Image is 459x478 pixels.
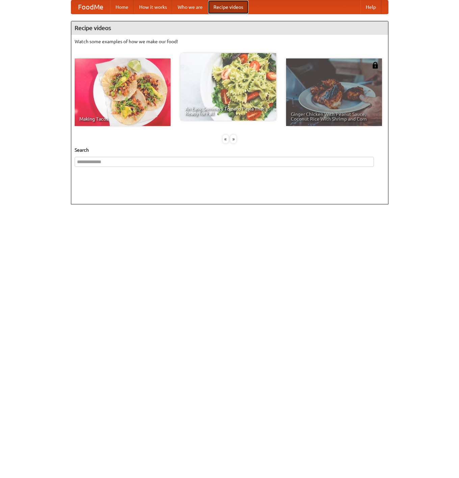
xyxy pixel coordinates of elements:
h4: Recipe videos [71,21,388,35]
a: Help [360,0,381,14]
div: » [230,135,236,143]
p: Watch some examples of how we make our food! [75,38,385,45]
a: Recipe videos [208,0,249,14]
a: Home [110,0,134,14]
h5: Search [75,147,385,153]
a: Who we are [172,0,208,14]
a: FoodMe [71,0,110,14]
a: Making Tacos [75,58,171,126]
img: 483408.png [372,62,379,69]
a: An Easy, Summery Tomato Pasta That's Ready for Fall [180,53,276,121]
span: Making Tacos [79,117,166,121]
a: How it works [134,0,172,14]
span: An Easy, Summery Tomato Pasta That's Ready for Fall [185,106,272,116]
div: « [223,135,229,143]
